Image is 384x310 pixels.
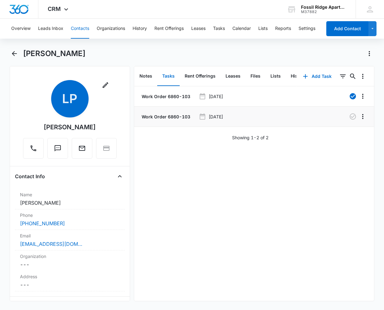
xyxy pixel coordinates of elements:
[180,67,221,86] button: Rent Offerings
[20,253,120,260] label: Organization
[20,212,120,218] label: Phone
[23,148,44,153] a: Call
[358,91,368,101] button: Overflow Menu
[47,138,68,159] button: Text
[23,138,44,159] button: Call
[140,93,190,100] a: Work Order 6860-103
[15,189,125,209] div: Name[PERSON_NAME]
[47,148,68,153] a: Text
[338,71,348,81] button: Filters
[154,19,184,39] button: Rent Offerings
[326,21,368,36] button: Add Contact
[213,19,225,39] button: Tasks
[38,19,63,39] button: Leads Inbox
[140,113,190,120] a: Work Order 6860-103
[97,19,125,39] button: Organizations
[301,5,347,10] div: account name
[51,80,89,117] span: LP
[20,240,82,248] a: [EMAIL_ADDRESS][DOMAIN_NAME]
[232,19,251,39] button: Calendar
[134,67,157,86] button: Notes
[15,230,125,250] div: Email[EMAIL_ADDRESS][DOMAIN_NAME]
[115,171,125,181] button: Close
[10,49,19,59] button: Back
[209,113,223,120] p: [DATE]
[358,71,368,81] button: Overflow Menu
[221,67,245,86] button: Leases
[11,19,31,39] button: Overview
[348,71,358,81] button: Search...
[157,67,180,86] button: Tasks
[44,122,96,132] div: [PERSON_NAME]
[20,281,120,289] dd: ---
[72,138,92,159] button: Email
[133,19,147,39] button: History
[358,112,368,122] button: Overflow Menu
[245,67,265,86] button: Files
[301,10,347,14] div: account id
[20,191,120,198] label: Name
[275,19,291,39] button: Reports
[20,199,120,207] dd: [PERSON_NAME]
[299,19,315,39] button: Settings
[20,273,120,280] label: Address
[258,19,268,39] button: Lists
[48,6,61,12] span: CRM
[23,49,85,58] h1: [PERSON_NAME]
[20,261,120,268] dd: ---
[286,67,311,86] button: History
[297,69,338,84] button: Add Task
[20,232,120,239] label: Email
[265,67,286,86] button: Lists
[209,93,223,100] p: [DATE]
[72,148,92,153] a: Email
[15,271,125,291] div: Address---
[191,19,206,39] button: Leases
[20,220,65,227] a: [PHONE_NUMBER]
[364,49,374,59] button: Actions
[15,250,125,271] div: Organization---
[15,209,125,230] div: Phone[PHONE_NUMBER]
[15,173,45,180] h4: Contact Info
[71,19,89,39] button: Contacts
[232,134,269,141] p: Showing 1-2 of 2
